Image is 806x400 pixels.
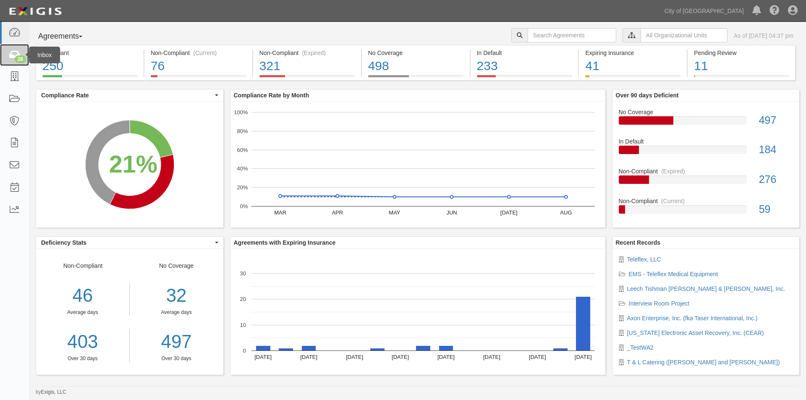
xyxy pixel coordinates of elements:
[627,359,780,366] a: T & L Catering ([PERSON_NAME] and [PERSON_NAME])
[616,239,661,246] b: Recent Records
[346,354,363,360] text: [DATE]
[300,354,317,360] text: [DATE]
[41,91,213,99] span: Compliance Rate
[130,261,223,362] div: No Coverage
[619,197,793,220] a: Non-Compliant(Current)59
[619,137,793,167] a: In Default184
[193,49,217,57] div: (Current)
[627,256,661,263] a: Teleflex, LLC
[627,285,785,292] a: Leech Tishman [PERSON_NAME] & [PERSON_NAME], Inc.
[612,137,800,146] div: In Default
[259,49,355,57] div: Non-Compliant (Expired)
[560,209,572,216] text: AUG
[42,57,137,75] div: 250
[136,329,217,355] a: 497
[392,354,409,360] text: [DATE]
[240,270,246,277] text: 30
[240,296,246,302] text: 20
[144,75,252,82] a: Non-Compliant(Current)76
[302,49,326,57] div: (Expired)
[36,28,99,45] button: Agreements
[483,354,500,360] text: [DATE]
[753,172,799,187] div: 276
[641,28,727,42] input: All Organizational Units
[36,282,129,309] div: 46
[243,348,246,354] text: 0
[627,315,758,322] a: Axon Enterprise, Inc. (fka Taser International, Inc.)
[109,147,157,181] div: 21%
[36,355,129,362] div: Over 30 days
[612,108,800,116] div: No Coverage
[230,102,605,227] svg: A chart.
[753,202,799,217] div: 59
[769,6,780,16] i: Help Center - Complianz
[36,102,223,227] svg: A chart.
[36,329,129,355] div: 403
[136,309,217,316] div: Average days
[368,49,463,57] div: No Coverage
[254,354,272,360] text: [DATE]
[612,167,800,175] div: Non-Compliant
[362,75,470,82] a: No Coverage498
[694,49,789,57] div: Pending Review
[36,309,129,316] div: Average days
[619,108,793,138] a: No Coverage497
[389,209,400,216] text: MAY
[136,355,217,362] div: Over 30 days
[627,329,764,336] a: [US_STATE] Electronic Asset Recovery, Inc. (CEAR)
[15,55,26,63] div: 28
[688,75,796,82] a: Pending Review11
[234,92,309,99] b: Compliance Rate by Month
[528,28,616,42] input: Search Agreements
[629,271,718,277] a: EMS - Teleflex Medical Equipment
[629,300,690,307] a: Interview Room Project
[694,57,789,75] div: 11
[661,167,685,175] div: (Expired)
[332,209,343,216] text: APR
[274,209,286,216] text: MAR
[574,354,591,360] text: [DATE]
[36,237,223,248] button: Deficiency Stats
[237,165,248,172] text: 40%
[237,128,248,134] text: 80%
[529,354,546,360] text: [DATE]
[368,57,463,75] div: 498
[151,57,246,75] div: 76
[36,389,66,396] small: by
[237,184,248,191] text: 20%
[42,49,137,57] div: Compliant
[734,31,793,40] div: As of [DATE] 04:37 pm
[477,57,572,75] div: 233
[151,49,246,57] div: Non-Compliant (Current)
[237,146,248,153] text: 60%
[259,57,355,75] div: 321
[627,344,654,351] a: _TestWA2
[437,354,454,360] text: [DATE]
[446,209,457,216] text: JUN
[616,92,679,99] b: Over 90 days Deficient
[660,3,748,19] a: City of [GEOGRAPHIC_DATA]
[240,203,248,209] text: 0%
[471,75,578,82] a: In Default233
[500,209,517,216] text: [DATE]
[136,282,217,309] div: 32
[41,238,213,247] span: Deficiency Stats
[585,57,680,75] div: 41
[41,389,66,395] a: Exigis, LLC
[253,75,361,82] a: Non-Compliant(Expired)321
[240,322,246,328] text: 10
[753,113,799,128] div: 497
[36,89,223,101] button: Compliance Rate
[585,49,680,57] div: Expiring Insurance
[661,197,685,205] div: (Current)
[579,75,687,82] a: Expiring Insurance41
[612,197,800,205] div: Non-Compliant
[6,4,64,19] img: logo-5460c22ac91f19d4615b14bd174203de0afe785f0fc80cf4dbbc73dc1793850b.png
[36,261,130,362] div: Non-Compliant
[230,249,605,375] svg: A chart.
[477,49,572,57] div: In Default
